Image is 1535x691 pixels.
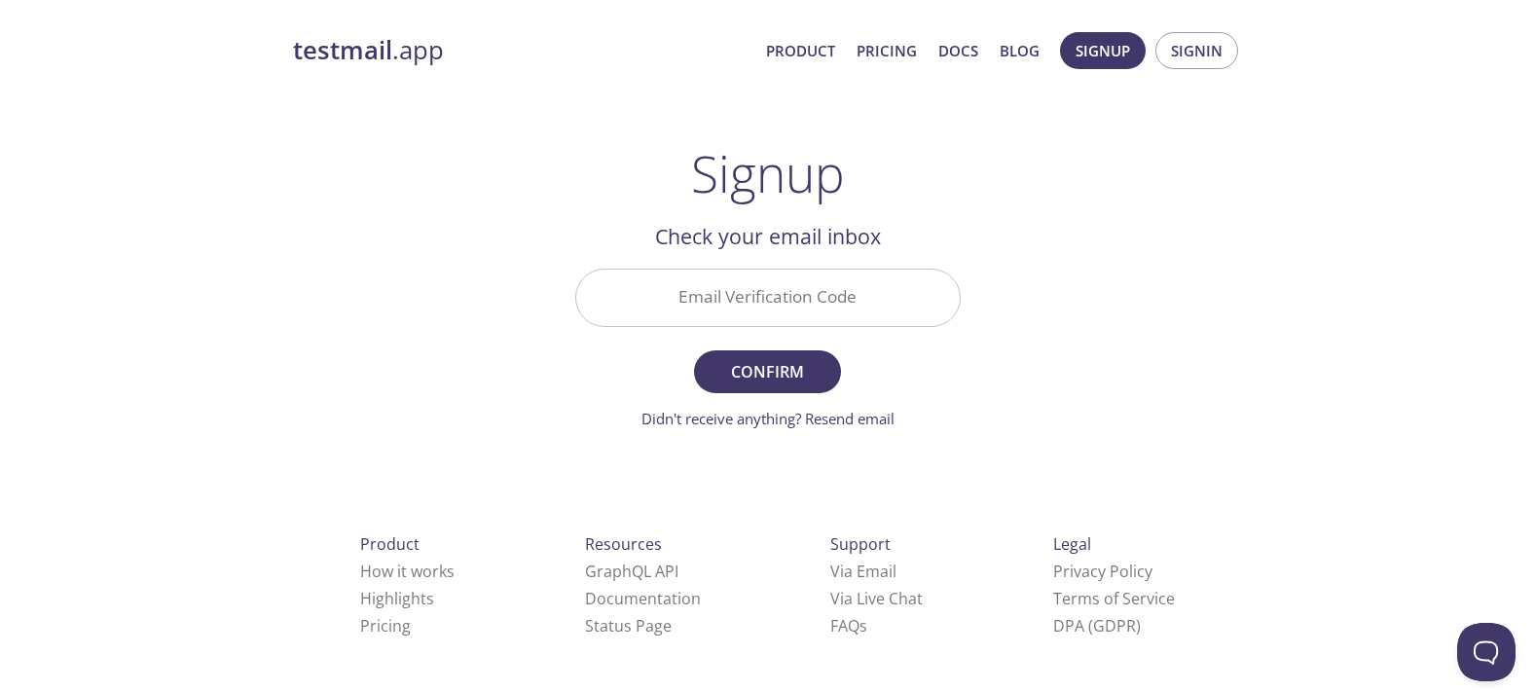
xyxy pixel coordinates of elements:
a: Terms of Service [1053,588,1175,609]
a: How it works [360,561,455,582]
a: Product [766,38,835,63]
button: Confirm [694,350,840,393]
a: DPA (GDPR) [1053,615,1141,636]
span: Resources [585,533,662,555]
a: GraphQL API [585,561,678,582]
iframe: Help Scout Beacon - Open [1457,623,1516,681]
a: Docs [938,38,978,63]
span: s [859,615,867,636]
a: testmail.app [293,34,750,67]
strong: testmail [293,33,392,67]
h2: Check your email inbox [575,220,961,253]
span: Signup [1076,38,1130,63]
span: Signin [1171,38,1223,63]
a: Blog [1000,38,1040,63]
a: Pricing [360,615,411,636]
a: Didn't receive anything? Resend email [641,409,895,428]
a: Highlights [360,588,434,609]
a: Privacy Policy [1053,561,1152,582]
a: Status Page [585,615,672,636]
a: Pricing [857,38,917,63]
h1: Signup [691,144,845,202]
a: Documentation [585,588,701,609]
span: Confirm [715,358,819,385]
span: Support [830,533,891,555]
a: Via Live Chat [830,588,923,609]
a: Via Email [830,561,896,582]
button: Signin [1155,32,1238,69]
button: Signup [1060,32,1146,69]
span: Legal [1053,533,1091,555]
span: Product [360,533,420,555]
a: FAQ [830,615,867,636]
